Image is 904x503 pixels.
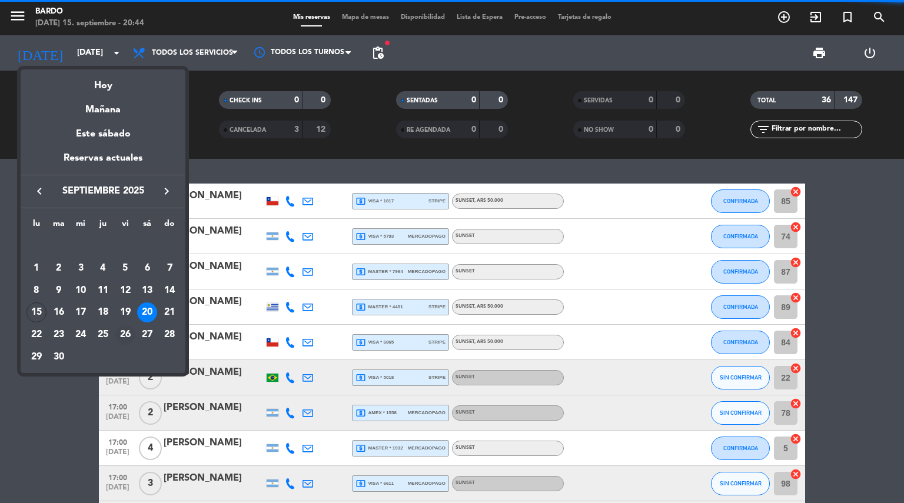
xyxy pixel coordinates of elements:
[49,347,69,367] div: 30
[26,258,46,278] div: 1
[71,325,91,345] div: 24
[114,301,137,324] td: 19 de septiembre de 2025
[93,302,113,322] div: 18
[49,302,69,322] div: 16
[114,279,137,302] td: 12 de septiembre de 2025
[93,325,113,345] div: 25
[25,257,48,279] td: 1 de septiembre de 2025
[114,324,137,346] td: 26 de septiembre de 2025
[21,118,185,151] div: Este sábado
[115,258,135,278] div: 5
[92,279,114,302] td: 11 de septiembre de 2025
[92,324,114,346] td: 25 de septiembre de 2025
[50,184,156,199] span: septiembre 2025
[48,346,70,368] td: 30 de septiembre de 2025
[49,281,69,301] div: 9
[25,324,48,346] td: 22 de septiembre de 2025
[137,324,159,346] td: 27 de septiembre de 2025
[137,217,159,235] th: sábado
[29,184,50,199] button: keyboard_arrow_left
[69,279,92,302] td: 10 de septiembre de 2025
[137,257,159,279] td: 6 de septiembre de 2025
[114,217,137,235] th: viernes
[159,184,174,198] i: keyboard_arrow_right
[159,325,180,345] div: 28
[92,257,114,279] td: 4 de septiembre de 2025
[158,279,181,302] td: 14 de septiembre de 2025
[25,235,181,257] td: SEP.
[49,325,69,345] div: 23
[137,301,159,324] td: 20 de septiembre de 2025
[69,217,92,235] th: miércoles
[137,279,159,302] td: 13 de septiembre de 2025
[93,281,113,301] div: 11
[21,151,185,175] div: Reservas actuales
[69,301,92,324] td: 17 de septiembre de 2025
[71,302,91,322] div: 17
[137,258,157,278] div: 6
[115,302,135,322] div: 19
[156,184,177,199] button: keyboard_arrow_right
[158,257,181,279] td: 7 de septiembre de 2025
[48,301,70,324] td: 16 de septiembre de 2025
[26,325,46,345] div: 22
[26,347,46,367] div: 29
[25,279,48,302] td: 8 de septiembre de 2025
[137,325,157,345] div: 27
[69,257,92,279] td: 3 de septiembre de 2025
[93,258,113,278] div: 4
[21,94,185,118] div: Mañana
[25,301,48,324] td: 15 de septiembre de 2025
[159,302,180,322] div: 21
[48,324,70,346] td: 23 de septiembre de 2025
[115,325,135,345] div: 26
[26,281,46,301] div: 8
[48,279,70,302] td: 9 de septiembre de 2025
[32,184,46,198] i: keyboard_arrow_left
[137,302,157,322] div: 20
[92,217,114,235] th: jueves
[71,258,91,278] div: 3
[48,217,70,235] th: martes
[92,301,114,324] td: 18 de septiembre de 2025
[114,257,137,279] td: 5 de septiembre de 2025
[26,302,46,322] div: 15
[49,258,69,278] div: 2
[158,301,181,324] td: 21 de septiembre de 2025
[158,324,181,346] td: 28 de septiembre de 2025
[115,281,135,301] div: 12
[158,217,181,235] th: domingo
[159,258,180,278] div: 7
[71,281,91,301] div: 10
[137,281,157,301] div: 13
[69,324,92,346] td: 24 de septiembre de 2025
[48,257,70,279] td: 2 de septiembre de 2025
[159,281,180,301] div: 14
[25,217,48,235] th: lunes
[21,69,185,94] div: Hoy
[25,346,48,368] td: 29 de septiembre de 2025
